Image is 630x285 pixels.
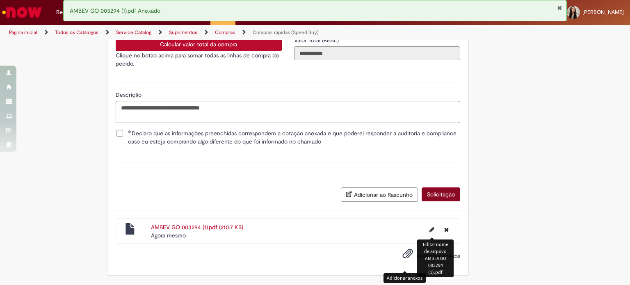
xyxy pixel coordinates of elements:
[116,91,143,98] span: Descrição
[417,252,460,260] span: Adicionar anexos
[417,239,454,277] div: Editar nome de arquivo AMBEV GO 003294 (1).pdf
[422,187,460,201] button: Solicitação
[557,5,562,11] button: Fechar Notificação
[253,29,319,36] a: Compras rápidas (Speed Buy)
[439,223,454,236] button: Excluir AMBEV GO 003294 (1).pdf
[151,232,186,239] span: Agora mesmo
[341,187,418,202] button: Adicionar ao Rascunho
[1,4,43,21] img: ServiceNow
[128,130,132,133] span: Obrigatório Preenchido
[169,29,197,36] a: Suprimentos
[294,36,340,44] label: Somente leitura - Valor Total (REAL)
[9,29,37,36] a: Página inicial
[383,273,426,283] div: Adicionar anexos
[70,7,160,14] span: AMBEV GO 003294 (1).pdf Anexado
[151,223,243,231] a: AMBEV GO 003294 (1).pdf (210.7 KB)
[215,29,235,36] a: Compras
[294,46,460,60] input: Valor Total (REAL)
[425,223,439,236] button: Editar nome de arquivo AMBEV GO 003294 (1).pdf
[128,129,460,146] span: Declaro que as informações preenchidas correspondem a cotação anexada e que poderei responder a a...
[151,232,186,239] time: 30/09/2025 11:26:18
[116,101,460,123] textarea: Descrição
[6,25,414,40] ul: Trilhas de página
[294,36,340,44] span: Somente leitura - Valor Total (REAL)
[55,29,98,36] a: Todos os Catálogos
[400,246,415,265] button: Adicionar anexos
[116,51,282,68] p: Clique no botão acima para somar todas as linhas de compra do pedido.
[116,29,151,36] a: Service Catalog
[582,9,624,16] span: [PERSON_NAME]
[116,37,282,51] button: Calcular valor total da compra
[56,8,85,16] span: Requisições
